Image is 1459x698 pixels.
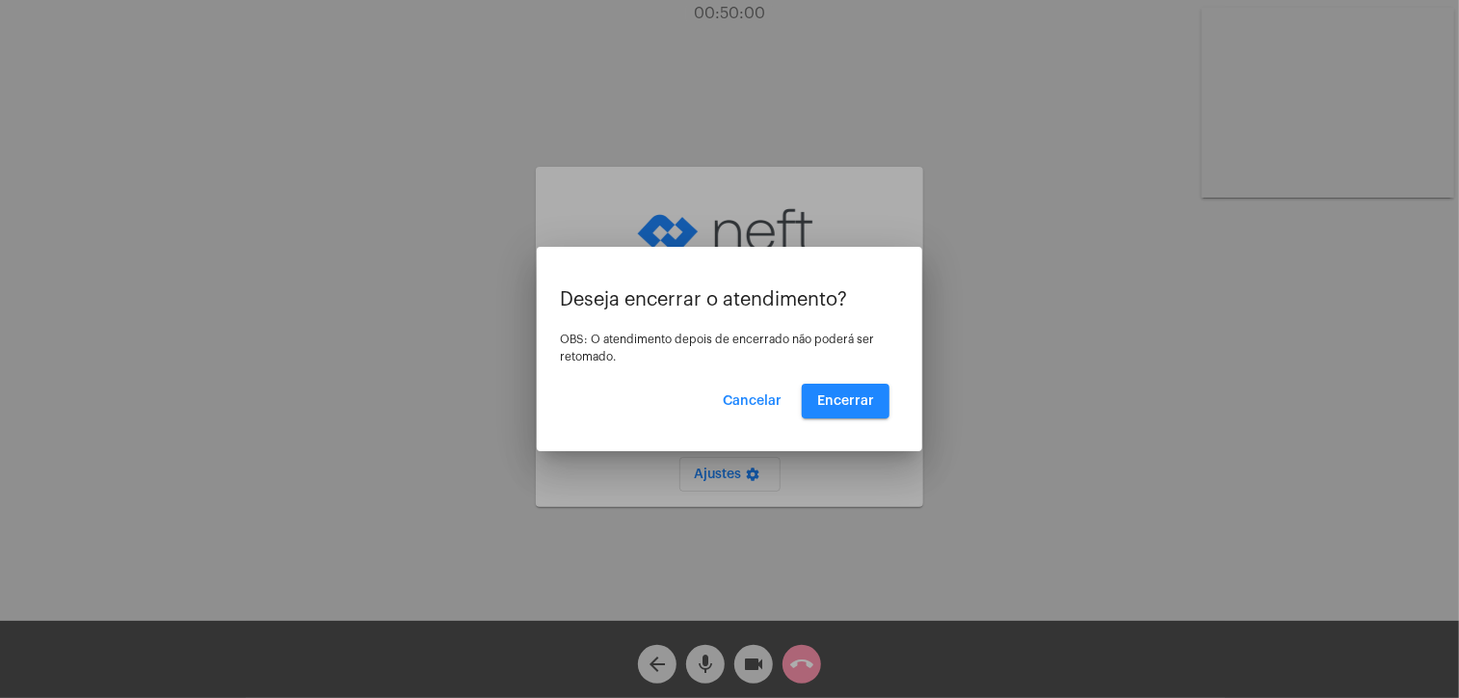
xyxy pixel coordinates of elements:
button: Encerrar [802,384,889,418]
span: Cancelar [723,394,782,408]
span: Encerrar [817,394,874,408]
p: Deseja encerrar o atendimento? [560,289,899,310]
span: OBS: O atendimento depois de encerrado não poderá ser retomado. [560,334,874,362]
button: Cancelar [707,384,797,418]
